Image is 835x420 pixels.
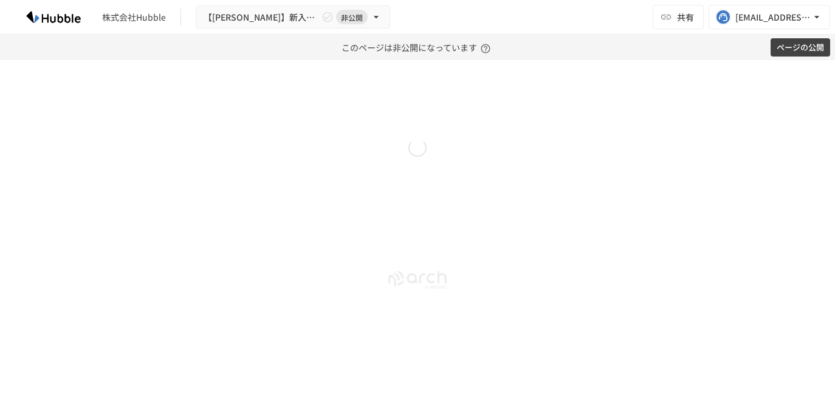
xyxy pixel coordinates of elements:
[709,5,830,29] button: [EMAIL_ADDRESS][DOMAIN_NAME]
[653,5,704,29] button: 共有
[102,11,166,24] div: 株式会社Hubble
[677,10,694,24] span: 共有
[196,5,390,29] button: 【[PERSON_NAME]】新入社員OBD用Arch非公開
[204,10,319,25] span: 【[PERSON_NAME]】新入社員OBD用Arch
[336,11,368,24] span: 非公開
[342,35,494,60] p: このページは非公開になっています
[771,38,830,57] button: ページの公開
[735,10,811,25] div: [EMAIL_ADDRESS][DOMAIN_NAME]
[15,7,92,27] img: HzDRNkGCf7KYO4GfwKnzITak6oVsp5RHeZBEM1dQFiQ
